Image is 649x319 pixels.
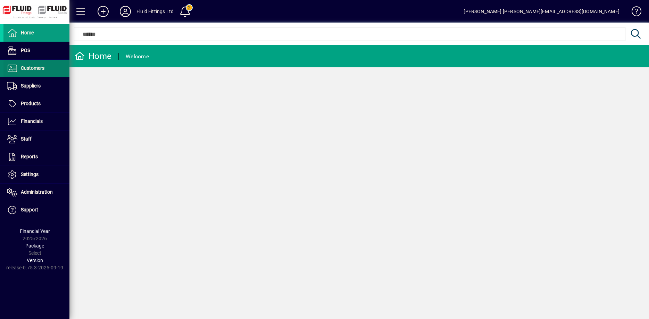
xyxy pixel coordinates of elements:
a: Products [3,95,69,112]
a: Settings [3,166,69,183]
span: Package [25,243,44,249]
span: Financials [21,118,43,124]
a: Suppliers [3,77,69,95]
span: Version [27,258,43,263]
a: Customers [3,60,69,77]
div: Home [75,51,111,62]
a: Support [3,201,69,219]
a: Administration [3,184,69,201]
span: Financial Year [20,228,50,234]
a: Financials [3,113,69,130]
div: [PERSON_NAME] [PERSON_NAME][EMAIL_ADDRESS][DOMAIN_NAME] [464,6,619,17]
span: Staff [21,136,32,142]
span: Suppliers [21,83,41,89]
span: Customers [21,65,44,71]
a: Staff [3,131,69,148]
a: Reports [3,148,69,166]
button: Add [92,5,114,18]
button: Profile [114,5,136,18]
div: Welcome [126,51,149,62]
span: Home [21,30,34,35]
div: Fluid Fittings Ltd [136,6,174,17]
a: Knowledge Base [626,1,640,24]
span: Reports [21,154,38,159]
a: POS [3,42,69,59]
span: Support [21,207,38,212]
span: Settings [21,171,39,177]
span: Products [21,101,41,106]
span: POS [21,48,30,53]
span: Administration [21,189,53,195]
